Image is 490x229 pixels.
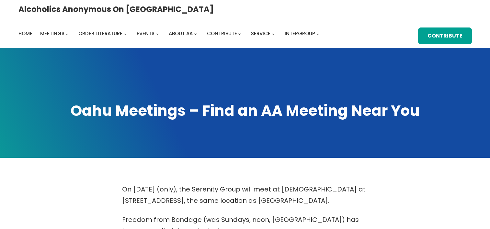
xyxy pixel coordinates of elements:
[65,32,68,35] button: Meetings submenu
[285,29,315,38] a: Intergroup
[18,29,32,38] a: Home
[251,30,270,37] span: Service
[18,29,322,38] nav: Intergroup
[169,30,193,37] span: About AA
[169,29,193,38] a: About AA
[194,32,197,35] button: About AA submenu
[18,2,214,16] a: Alcoholics Anonymous on [GEOGRAPHIC_DATA]
[316,32,319,35] button: Intergroup submenu
[285,30,315,37] span: Intergroup
[18,30,32,37] span: Home
[272,32,275,35] button: Service submenu
[122,184,368,206] p: On [DATE] (only), the Serenity Group will meet at [DEMOGRAPHIC_DATA] at [STREET_ADDRESS], the sam...
[418,27,472,45] a: Contribute
[137,29,154,38] a: Events
[40,30,64,37] span: Meetings
[124,32,127,35] button: Order Literature submenu
[207,29,237,38] a: Contribute
[40,29,64,38] a: Meetings
[156,32,159,35] button: Events submenu
[78,30,122,37] span: Order Literature
[18,101,472,121] h1: Oahu Meetings – Find an AA Meeting Near You
[251,29,270,38] a: Service
[238,32,241,35] button: Contribute submenu
[137,30,154,37] span: Events
[207,30,237,37] span: Contribute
